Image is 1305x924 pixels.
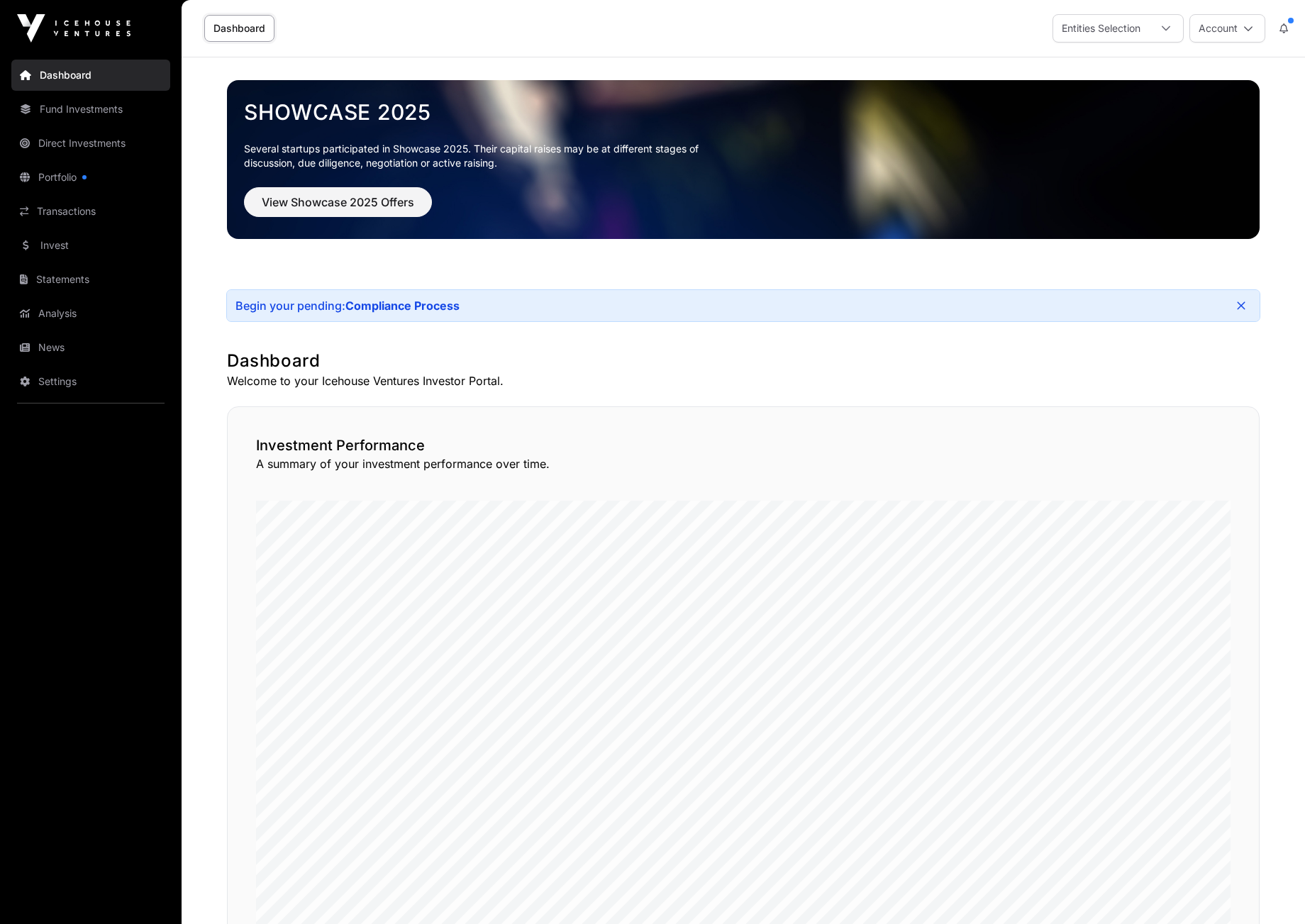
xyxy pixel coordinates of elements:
[345,299,460,313] a: Compliance Process
[262,194,414,211] span: View Showcase 2025 Offers
[1189,14,1265,43] button: Account
[1234,856,1305,924] iframe: Chat Widget
[227,350,1260,372] h1: Dashboard
[11,128,170,159] a: Direct Investments
[256,435,1231,455] h2: Investment Performance
[11,230,170,261] a: Invest
[17,14,130,43] img: Icehouse Ventures Logo
[11,196,170,227] a: Transactions
[227,372,1260,389] p: Welcome to your Icehouse Ventures Investor Portal.
[244,142,721,170] p: Several startups participated in Showcase 2025. Their capital raises may be at different stages o...
[1053,15,1149,42] div: Entities Selection
[11,366,170,397] a: Settings
[11,162,170,193] a: Portfolio
[11,264,170,295] a: Statements
[256,455,1231,472] p: A summary of your investment performance over time.
[244,187,432,217] button: View Showcase 2025 Offers
[11,298,170,329] a: Analysis
[11,94,170,125] a: Fund Investments
[11,332,170,363] a: News
[244,201,432,216] a: View Showcase 2025 Offers
[244,99,1243,125] a: Showcase 2025
[227,80,1260,239] img: Showcase 2025
[204,15,274,42] a: Dashboard
[11,60,170,91] a: Dashboard
[1231,296,1251,316] button: Close
[235,299,460,313] div: Begin your pending:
